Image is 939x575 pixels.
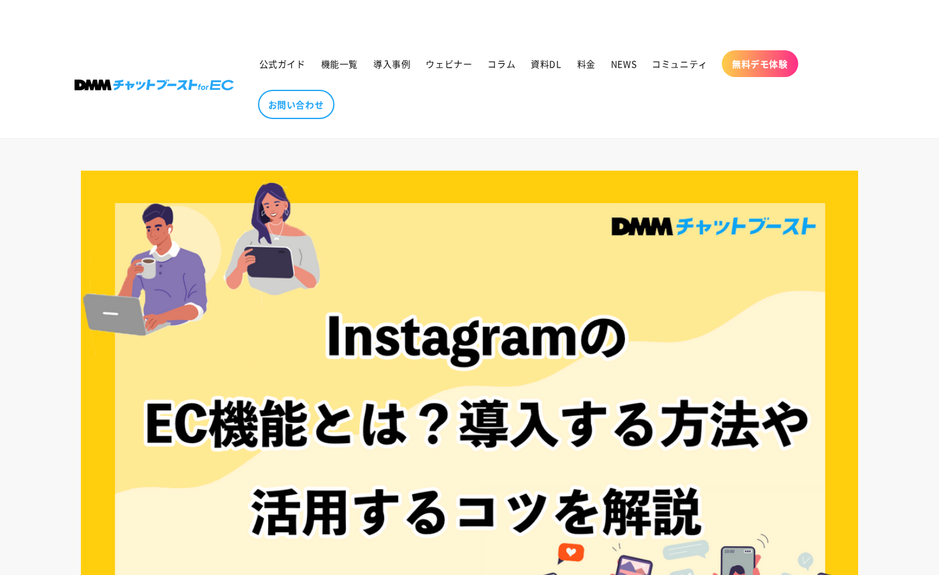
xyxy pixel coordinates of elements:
[252,50,313,77] a: 公式ガイド
[258,90,334,119] a: お問い合わせ
[321,58,358,69] span: 機能一覧
[373,58,410,69] span: 導入事例
[570,50,603,77] a: 料金
[259,58,306,69] span: 公式ガイド
[313,50,366,77] a: 機能一覧
[603,50,644,77] a: NEWS
[611,58,636,69] span: NEWS
[426,58,472,69] span: ウェビナー
[577,58,596,69] span: 料金
[722,50,798,77] a: 無料デモ体験
[523,50,569,77] a: 資料DL
[531,58,561,69] span: 資料DL
[268,99,324,110] span: お問い合わせ
[644,50,715,77] a: コミュニティ
[75,80,234,90] img: 株式会社DMM Boost
[652,58,708,69] span: コミュニティ
[732,58,788,69] span: 無料デモ体験
[366,50,418,77] a: 導入事例
[418,50,480,77] a: ウェビナー
[487,58,515,69] span: コラム
[480,50,523,77] a: コラム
